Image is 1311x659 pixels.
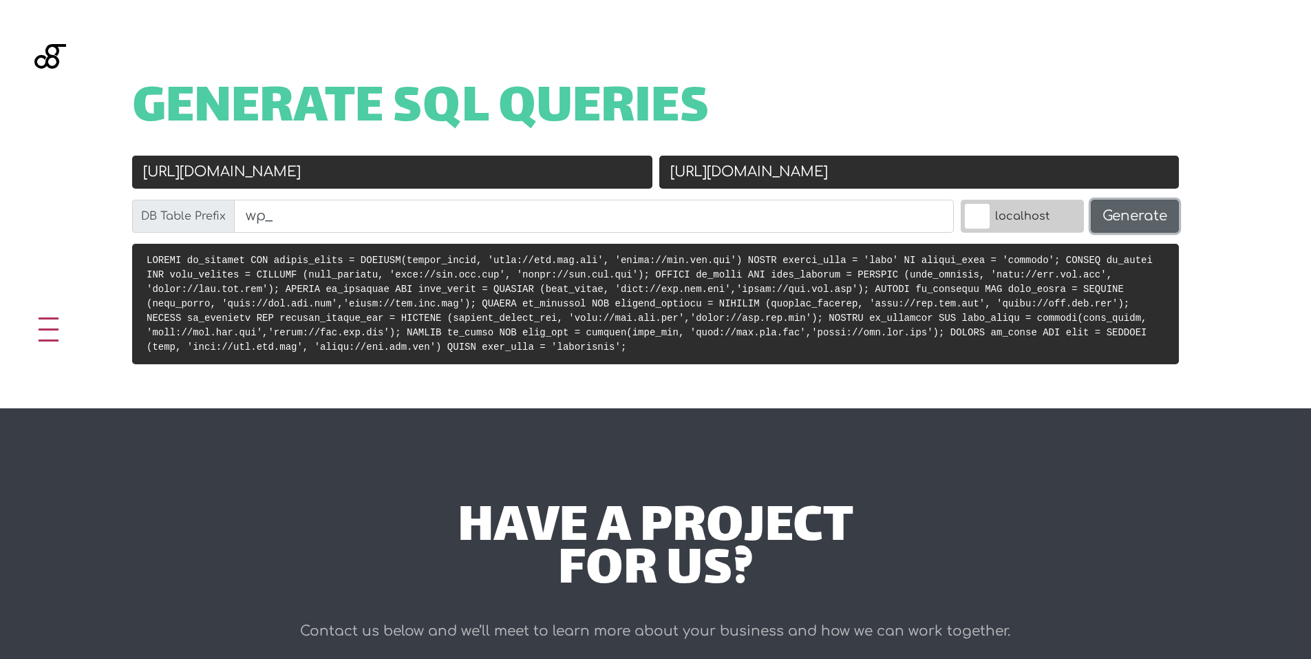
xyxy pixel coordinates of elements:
p: Contact us below and we’ll meet to learn more about your business and how we can work together. [248,618,1063,645]
label: localhost [961,200,1084,233]
img: Blackgate [34,44,66,147]
span: Generate SQL Queries [132,88,710,131]
input: wp_ [234,200,954,233]
input: Old URL [132,156,652,189]
code: LOREMI do_sitamet CON adipis_elits = DOEIUSM(tempor_incid, 'utla://etd.mag.ali', 'enima://min.ven... [147,255,1153,353]
label: DB Table Prefix [132,200,235,233]
button: Generate [1091,200,1179,233]
div: have a project for us? [248,508,1063,594]
input: New URL [659,156,1180,189]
